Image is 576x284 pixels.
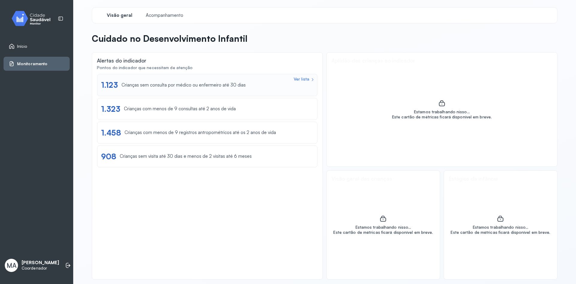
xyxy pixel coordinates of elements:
div: 1.323 [101,104,120,114]
span: Acompanhamento [146,13,183,18]
div: Estamos trabalhando nisso... [451,225,550,230]
div: Ver lista [294,77,309,82]
div: 1.458 [101,128,121,137]
div: 908 [101,152,116,161]
p: Coordenador [22,266,59,271]
span: MA [7,261,16,269]
p: Cuidado no Desenvolvimento Infantil [92,33,247,44]
div: Este cartão de métricas ficará disponível em breve. [392,115,492,120]
div: Pontos do indicador que necessitam de atenção [97,65,318,70]
div: Este cartão de métricas ficará disponível em breve. [333,230,433,235]
p: [PERSON_NAME] [22,260,59,266]
div: Alertas do indicador [97,57,146,64]
a: Início [9,43,64,49]
span: Visão geral [107,13,132,18]
a: Monitoramento [9,61,64,67]
div: Estamos trabalhando nisso... [333,225,433,230]
div: Crianças sem visita até 30 dias e menos de 2 visitas até 6 meses [120,154,252,159]
div: Estamos trabalhando nisso... [392,109,492,115]
span: Monitoramento [17,61,47,66]
div: Crianças com menos de 9 consultas até 2 anos de vida [124,106,236,112]
div: Crianças com menos de 9 registros antropométricos até os 2 anos de vida [124,130,276,136]
div: Crianças sem consulta por médico ou enfermeiro até 30 dias [121,82,246,88]
span: Início [17,44,27,49]
div: 1.123 [101,80,118,90]
img: monitor.svg [6,10,60,27]
div: Este cartão de métricas ficará disponível em breve. [451,230,550,235]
